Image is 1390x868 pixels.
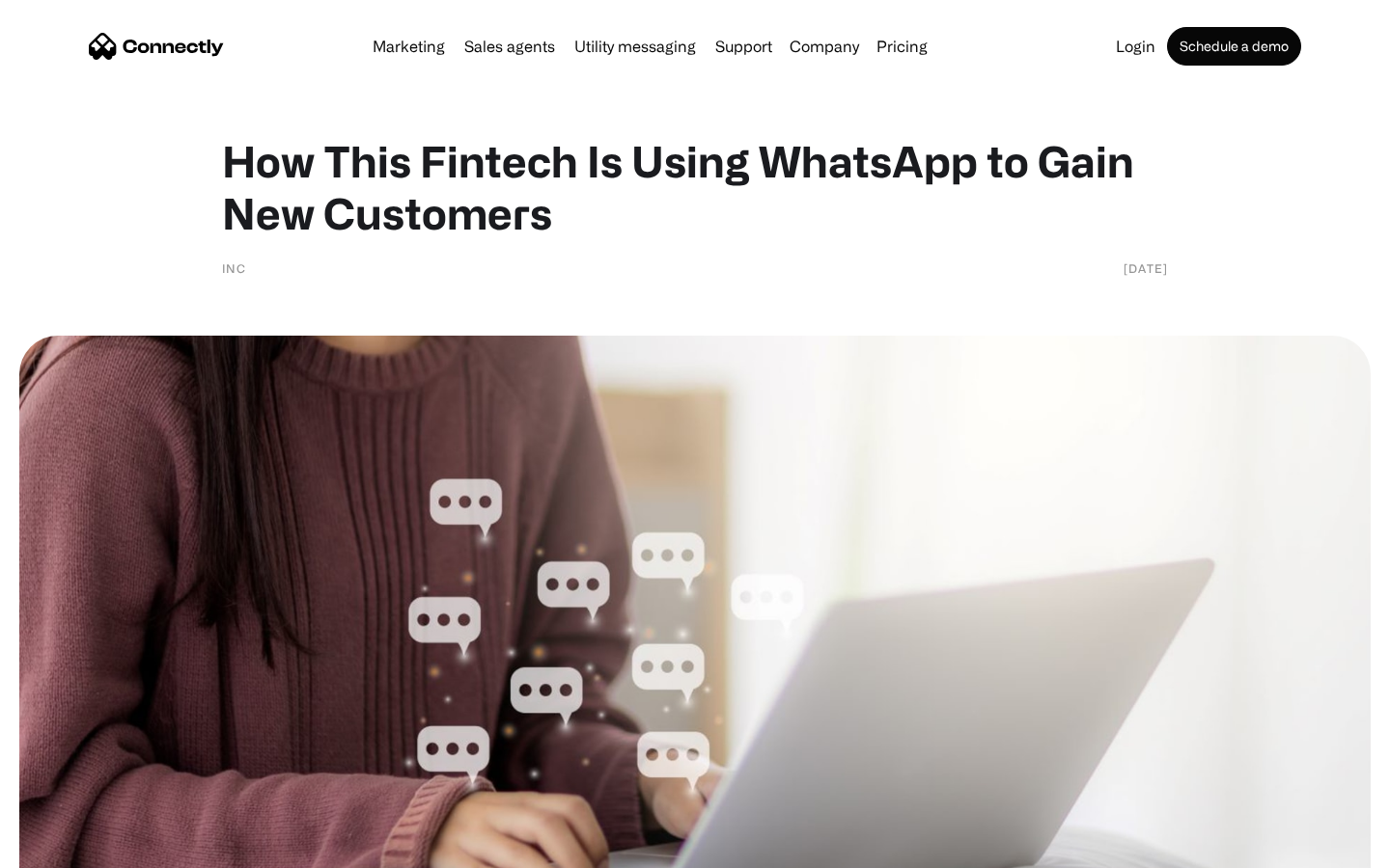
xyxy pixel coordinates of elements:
[790,33,859,60] div: Company
[1108,39,1163,54] a: Login
[39,834,116,861] ul: Language list
[1124,258,1168,278] div: [DATE]
[19,834,116,861] aside: Language selected: English
[708,39,780,54] a: Support
[457,39,563,54] a: Sales agents
[567,39,704,54] a: Utility messaging
[222,135,1168,239] h1: How This Fintech Is Using WhatsApp to Gain New Customers
[365,39,453,54] a: Marketing
[869,39,935,54] a: Pricing
[1167,27,1301,66] a: Schedule a demo
[222,258,246,278] div: INC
